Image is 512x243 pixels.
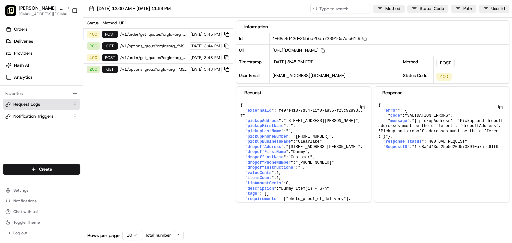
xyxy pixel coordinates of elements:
span: Rows per page [87,232,120,239]
span: orderMetadata [248,202,279,206]
span: "" [298,165,303,170]
span: "Clearlake" [296,139,322,144]
span: RequestID [386,145,407,149]
pre: { " ": { " ": , " ": }, " ": , " ": } [374,99,509,154]
span: Method [385,6,400,12]
span: [EMAIL_ADDRESS][DOMAIN_NAME] [19,11,72,17]
div: 200 [87,66,100,73]
div: Id [236,33,270,44]
span: /v1/options_group?orgId=org_fMSVqA [120,43,187,49]
button: [DATE] 12:00 AM - [DATE] 11:59 PM [86,4,174,13]
span: dropoffInstructions [248,165,293,170]
span: [DATE] [190,67,203,72]
div: Method [400,56,434,70]
div: Status Code [400,70,434,83]
div: Timestamp [236,56,270,70]
button: Create [3,164,80,175]
span: "Dummy Item(1) - $\n" [279,186,329,191]
span: [DATE] [190,55,203,60]
span: Path [463,6,472,12]
span: "[STREET_ADDRESS][PERSON_NAME]" [286,145,360,149]
span: pickupBusinessName [248,139,291,144]
span: "fe97e418-7d34-11f0-a835-f23c92893c8f" [240,108,363,118]
span: dropoffLastName [248,155,284,160]
span: [PERSON_NAME] - [GEOGRAPHIC_DATA] [19,5,65,11]
span: pickupLastName [248,129,281,134]
div: Request [244,89,363,96]
span: Request Logs [13,101,40,107]
div: URL [119,20,230,26]
span: [DATE] [190,32,203,37]
span: [DATE] 12:00 AM - [DATE] 11:59 PM [97,6,171,12]
div: 200 [87,42,100,50]
span: "" [288,124,293,128]
span: 3:44 PM [204,43,220,49]
span: /v1/order/get_quotes?orgId=org_fMSVqA [120,55,187,60]
span: Notification Triggers [13,113,53,119]
span: Log out [13,230,27,236]
span: code [390,113,400,118]
input: Type to search [310,4,370,13]
div: 400 [87,54,100,61]
button: Settings [3,186,80,195]
span: 0 [286,181,288,186]
div: POST [102,54,118,61]
span: [DATE] [190,43,203,49]
span: tags [248,191,257,196]
a: Providers [3,48,83,59]
button: User Id [479,5,509,13]
span: "[PHONE_NUMBER]" [293,134,332,139]
a: Notification Triggers [5,113,70,119]
button: Status Code [407,5,448,13]
span: valueCents [248,171,272,175]
span: 3:43 PM [204,67,220,72]
span: [URL][DOMAIN_NAME] [272,47,325,53]
span: "{'pickupAddress': 'Pickup and dropoff addresses must be the different', 'dropoffAddress': 'Picku... [378,119,506,139]
span: Create [39,166,52,172]
div: Response [382,89,501,96]
div: 400 [87,31,100,38]
span: Analytics [14,74,32,80]
div: GET [102,66,118,73]
span: 1 [276,171,279,175]
span: response_status [386,139,422,144]
span: Toggle Theme [13,220,40,225]
div: GET [102,42,118,50]
a: Orders [3,24,83,35]
div: Information [244,23,501,30]
span: "Dummy" [291,150,307,154]
span: message [390,119,407,123]
span: requirements [248,197,276,201]
div: Favorites [3,88,80,99]
span: "" [286,129,291,134]
span: Chat with us! [13,209,38,214]
button: Log out [3,228,80,238]
button: Chat with us! [3,207,80,216]
span: [EMAIL_ADDRESS][DOMAIN_NAME] [272,73,346,78]
button: Request Logs [3,99,80,110]
span: /v1/options_group?orgId=org_fMSVqA [120,67,187,72]
span: User Id [491,6,505,12]
div: Status [86,20,99,26]
div: Url [236,44,270,56]
span: 1 [276,176,279,180]
span: "[STREET_ADDRESS][PERSON_NAME]" [284,119,358,123]
div: 400 [436,73,452,81]
button: Pei Wei - Clearlake[PERSON_NAME] - [GEOGRAPHIC_DATA][EMAIL_ADDRESS][DOMAIN_NAME] [3,3,69,19]
a: Request Logs [5,101,70,107]
span: Status Code [420,6,444,12]
span: Nash AI [14,62,29,68]
span: dropoffFirstName [248,150,286,154]
div: [DATE] 3:45 PM EDT [270,56,400,70]
span: tipAmountCents [248,181,281,186]
a: Nash AI [3,60,83,71]
span: 3:43 PM [204,55,220,60]
span: pickupFirstName [248,124,284,128]
span: dropoffAddress [248,145,281,149]
button: Path [451,5,476,13]
button: Notification Triggers [3,111,80,122]
span: 3:45 PM [204,32,220,37]
span: externalId [248,108,272,113]
a: Deliveries [3,36,83,47]
span: "Customer" [288,155,312,160]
